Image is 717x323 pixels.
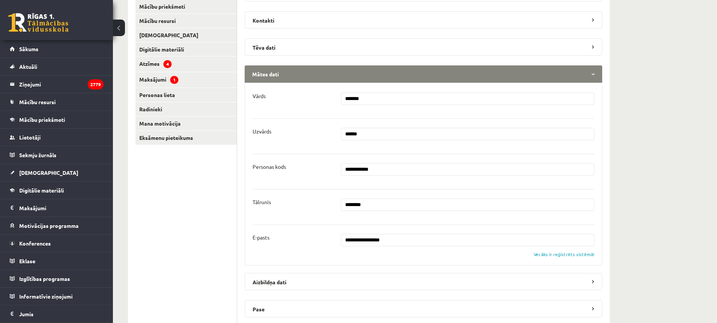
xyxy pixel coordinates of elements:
[88,79,104,89] i: 2779
[10,270,104,287] a: Izglītības programas
[10,235,104,252] a: Konferences
[19,199,104,217] legend: Maksājumi
[19,222,79,229] span: Motivācijas programma
[19,152,56,158] span: Sekmju žurnāls
[10,40,104,58] a: Sākums
[10,58,104,75] a: Aktuāli
[245,11,602,29] legend: Kontakti
[19,134,41,141] span: Lietotāji
[135,42,237,56] a: Digitālie materiāli
[10,164,104,181] a: [DEMOGRAPHIC_DATA]
[163,60,172,68] span: 4
[135,28,237,42] a: [DEMOGRAPHIC_DATA]
[10,217,104,234] a: Motivācijas programma
[170,76,178,84] span: 1
[253,199,271,205] p: Tālrunis
[19,293,73,300] span: Informatīvie ziņojumi
[19,99,56,105] span: Mācību resursi
[10,76,104,93] a: Ziņojumi2779
[10,252,104,270] a: Eklase
[534,251,594,258] div: Vecāks ir reģistrēts sistēmā!
[19,258,35,264] span: Eklase
[10,111,104,128] a: Mācību priekšmeti
[253,93,266,99] p: Vārds
[135,117,237,130] a: Mana motivācija
[245,38,602,56] legend: Tēva dati
[135,131,237,145] a: Eksāmenu pieteikums
[19,240,51,247] span: Konferences
[10,199,104,217] a: Maksājumi
[245,273,602,290] legend: Aizbildņa dati
[135,72,237,88] a: Maksājumi1
[10,146,104,164] a: Sekmju žurnāls
[19,63,37,70] span: Aktuāli
[8,13,69,32] a: Rīgas 1. Tālmācības vidusskola
[19,76,104,93] legend: Ziņojumi
[135,102,237,116] a: Radinieki
[10,93,104,111] a: Mācību resursi
[19,311,33,317] span: Jumis
[135,88,237,102] a: Personas lieta
[245,65,602,83] legend: Mātes dati
[19,187,64,194] span: Digitālie materiāli
[19,45,38,52] span: Sākums
[10,305,104,323] a: Jumis
[253,163,286,170] p: Personas kods
[10,288,104,305] a: Informatīvie ziņojumi
[10,182,104,199] a: Digitālie materiāli
[253,128,271,135] p: Uzvārds
[10,129,104,146] a: Lietotāji
[135,56,237,72] a: Atzīmes4
[135,14,237,28] a: Mācību resursi
[253,234,269,241] p: E-pasts
[245,300,602,317] legend: Pase
[19,169,78,176] span: [DEMOGRAPHIC_DATA]
[19,116,65,123] span: Mācību priekšmeti
[19,275,70,282] span: Izglītības programas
